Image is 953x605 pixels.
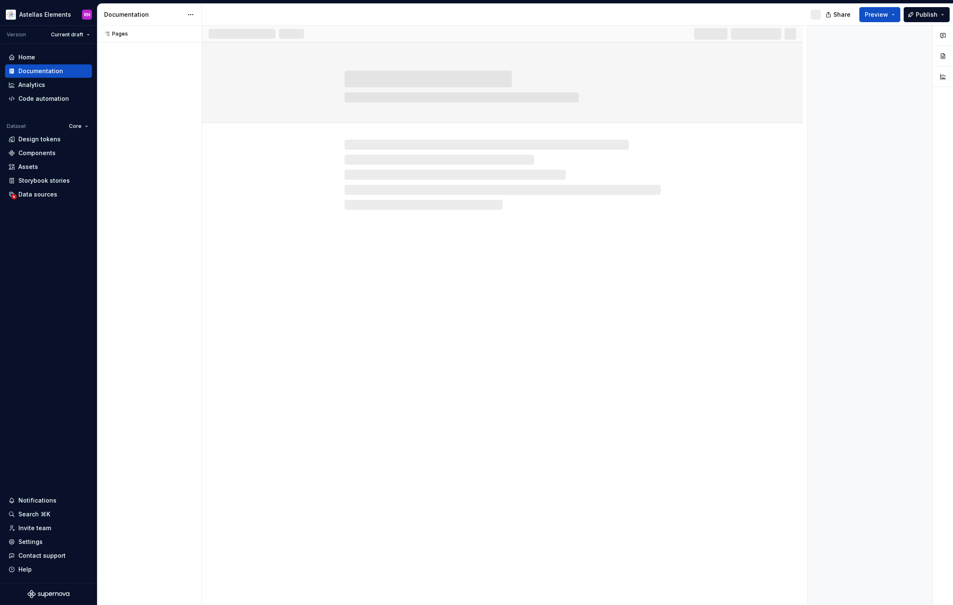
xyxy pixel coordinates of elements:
button: Search ⌘K [5,508,92,521]
a: Analytics [5,78,92,92]
div: Documentation [18,67,63,75]
div: Analytics [18,81,45,89]
div: Data sources [18,190,57,199]
button: Share [821,7,856,22]
div: Invite team [18,524,51,532]
div: Design tokens [18,135,61,143]
span: Current draft [51,31,83,38]
button: Help [5,563,92,576]
div: Search ⌘K [18,510,50,518]
div: Version [7,31,26,38]
div: Components [18,149,56,157]
button: Contact support [5,549,92,562]
a: Home [5,51,92,64]
a: Components [5,146,92,160]
div: RN [84,11,90,18]
a: Data sources [5,188,92,201]
div: Home [18,53,35,61]
div: Settings [18,538,43,546]
span: Preview [865,10,888,19]
div: Assets [18,163,38,171]
div: Astellas Elements [19,10,71,19]
div: Pages [100,31,128,37]
a: Storybook stories [5,174,92,187]
button: Current draft [47,29,94,41]
span: Share [833,10,851,19]
div: Help [18,565,32,574]
div: Dataset [7,123,26,130]
span: Core [69,123,82,130]
button: Publish [904,7,950,22]
div: Code automation [18,94,69,103]
a: Invite team [5,521,92,535]
svg: Supernova Logo [28,590,69,598]
a: Design tokens [5,133,92,146]
a: Code automation [5,92,92,105]
span: Publish [916,10,938,19]
div: Notifications [18,496,56,505]
a: Documentation [5,64,92,78]
div: Storybook stories [18,176,70,185]
div: Documentation [104,10,183,19]
div: Contact support [18,551,66,560]
a: Assets [5,160,92,174]
img: b2369ad3-f38c-46c1-b2a2-f2452fdbdcd2.png [6,10,16,20]
button: Notifications [5,494,92,507]
button: Core [65,120,92,132]
button: Preview [859,7,900,22]
button: Astellas ElementsRN [2,5,95,23]
a: Settings [5,535,92,549]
